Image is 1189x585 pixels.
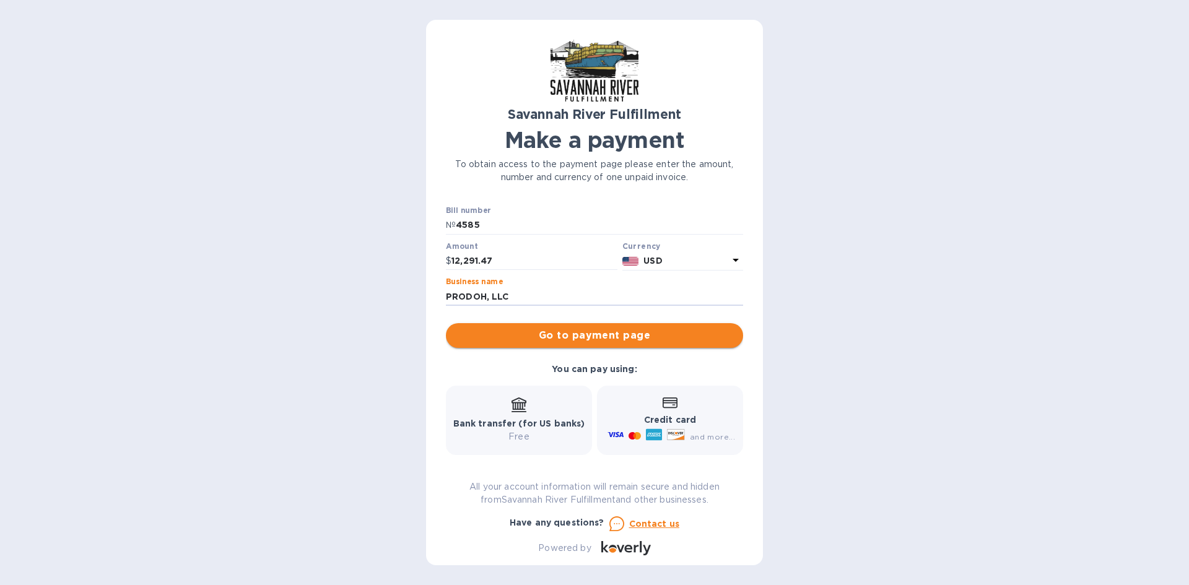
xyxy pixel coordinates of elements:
u: Contact us [629,519,680,529]
span: and more... [690,432,735,441]
input: 0.00 [451,252,617,271]
b: Credit card [644,415,696,425]
label: Business name [446,279,503,286]
b: Currency [622,241,661,251]
b: Bank transfer (for US banks) [453,418,585,428]
p: № [446,219,456,232]
label: Bill number [446,207,490,215]
input: Enter bill number [456,216,743,235]
b: You can pay using: [552,364,637,374]
p: Powered by [538,542,591,555]
button: Go to payment page [446,323,743,348]
b: Savannah River Fulfillment [508,106,681,122]
p: Free [453,430,585,443]
p: $ [446,254,451,267]
span: Go to payment page [456,328,733,343]
img: USD [622,257,639,266]
p: All your account information will remain secure and hidden from Savannah River Fulfillment and ot... [446,480,743,506]
b: USD [643,256,662,266]
input: Enter business name [446,287,743,306]
label: Amount [446,243,477,250]
p: To obtain access to the payment page please enter the amount, number and currency of one unpaid i... [446,158,743,184]
b: Have any questions? [510,518,604,527]
h1: Make a payment [446,127,743,153]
